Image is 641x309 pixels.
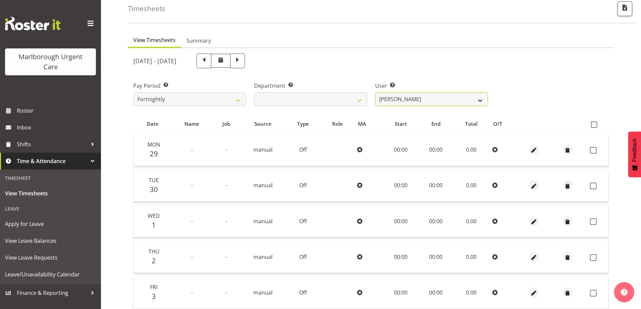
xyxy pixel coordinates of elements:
td: 0.00 [453,276,490,309]
td: Off [285,276,321,309]
span: 1 [152,220,156,230]
td: 00:00 [383,169,419,202]
span: Wed [148,212,160,220]
span: Tue [149,177,159,184]
span: Apply for Leave [5,219,96,229]
td: 00:00 [419,169,453,202]
div: Marlborough Urgent Care [12,52,89,72]
span: - [225,253,227,261]
span: 30 [150,185,158,194]
span: manual [253,182,273,189]
div: Timesheet [2,171,99,185]
td: 0.00 [453,134,490,166]
span: - [191,289,193,296]
td: 0.00 [453,169,490,202]
span: O/T [493,120,502,128]
span: View Timesheets [133,36,176,44]
span: - [191,253,193,261]
td: Off [285,169,321,202]
span: - [191,146,193,153]
span: Feedback [632,138,638,162]
span: - [191,218,193,225]
span: Total [465,120,477,128]
span: Inbox [17,122,98,132]
td: 00:00 [419,276,453,309]
span: - [225,289,227,296]
span: 3 [152,292,156,301]
button: Feedback - Show survey [628,131,641,177]
span: Time & Attendance [17,156,87,166]
span: - [191,182,193,189]
span: Shifts [17,139,87,149]
td: Off [285,241,321,273]
span: Thu [148,248,159,255]
span: End [431,120,440,128]
span: View Timesheets [5,188,96,198]
span: Leave/Unavailability Calendar [5,269,96,279]
span: 2 [152,256,156,265]
td: 00:00 [383,276,419,309]
span: MA [358,120,366,128]
span: Start [395,120,407,128]
span: Source [254,120,272,128]
td: 00:00 [419,134,453,166]
a: View Leave Requests [2,249,99,266]
span: - [225,182,227,189]
span: manual [253,289,273,296]
td: 00:00 [383,134,419,166]
a: Apply for Leave [2,216,99,232]
td: 00:00 [419,205,453,237]
td: 0.00 [453,241,490,273]
span: Type [297,120,309,128]
span: - [225,146,227,153]
a: View Leave Balances [2,232,99,249]
td: 00:00 [419,241,453,273]
span: manual [253,253,273,261]
span: Job [222,120,230,128]
span: Finance & Reporting [17,288,87,298]
span: View Leave Requests [5,253,96,263]
td: Off [285,205,321,237]
td: 00:00 [383,241,419,273]
span: Name [184,120,199,128]
a: Leave/Unavailability Calendar [2,266,99,283]
div: Leave [2,202,99,216]
td: 0.00 [453,205,490,237]
span: manual [253,218,273,225]
span: Roster [17,106,98,116]
span: manual [253,146,273,153]
td: Off [285,134,321,166]
span: Fri [150,283,157,291]
img: help-xxl-2.png [621,289,628,296]
td: 00:00 [383,205,419,237]
label: User [375,82,488,90]
h5: [DATE] - [DATE] [133,57,176,65]
span: Summary [186,37,211,45]
label: Pay Period [133,82,246,90]
a: View Timesheets [2,185,99,202]
h4: Timesheets [128,5,165,12]
span: 29 [150,149,158,158]
span: - [225,218,227,225]
img: Rosterit website logo [5,17,61,30]
span: Role [332,120,343,128]
button: Export CSV [617,1,632,16]
label: Department [254,82,367,90]
span: View Leave Balances [5,236,96,246]
span: Date [147,120,158,128]
span: Mon [147,141,160,148]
